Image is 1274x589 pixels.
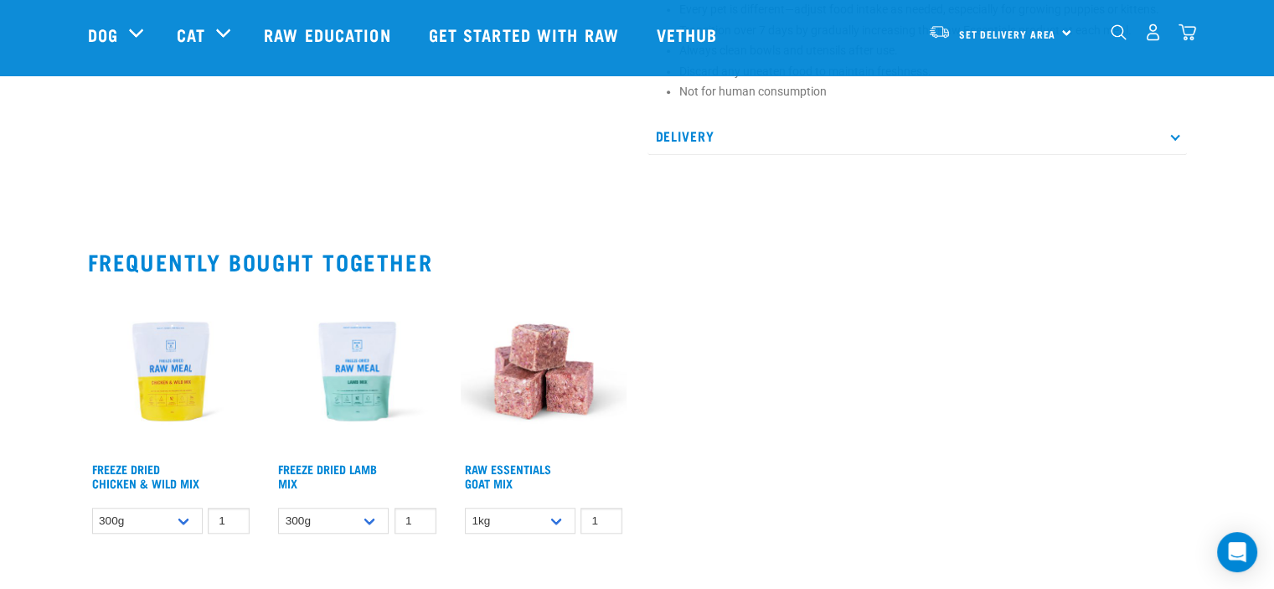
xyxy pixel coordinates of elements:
[177,22,205,47] a: Cat
[465,466,551,485] a: Raw Essentials Goat Mix
[1179,23,1196,41] img: home-icon@2x.png
[247,1,411,68] a: Raw Education
[580,508,622,534] input: 1
[278,466,377,485] a: Freeze Dried Lamb Mix
[640,1,739,68] a: Vethub
[647,117,1187,155] p: Delivery
[1111,24,1127,40] img: home-icon-1@2x.png
[412,1,640,68] a: Get started with Raw
[274,288,441,455] img: RE Product Shoot 2023 Nov8677
[959,31,1056,37] span: Set Delivery Area
[1217,532,1257,572] div: Open Intercom Messenger
[208,508,250,534] input: 1
[88,288,255,455] img: RE Product Shoot 2023 Nov8678
[92,466,199,485] a: Freeze Dried Chicken & Wild Mix
[395,508,436,534] input: 1
[679,83,1179,101] p: Not for human consumption
[1144,23,1162,41] img: user.png
[88,249,1187,275] h2: Frequently bought together
[461,288,627,455] img: Goat M Ix 38448
[928,24,951,39] img: van-moving.png
[88,22,118,47] a: Dog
